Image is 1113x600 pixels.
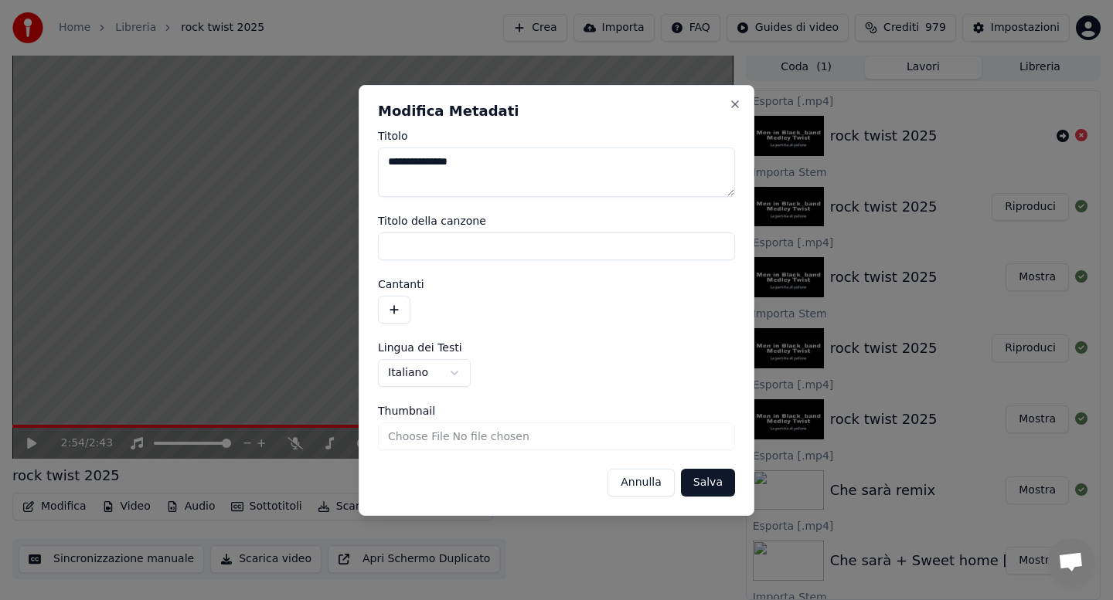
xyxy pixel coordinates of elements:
[378,405,435,416] span: Thumbnail
[378,215,735,226] label: Titolo della canzone
[378,342,462,353] span: Lingua dei Testi
[608,469,675,497] button: Annulla
[378,131,735,141] label: Titolo
[378,279,735,290] label: Cantanti
[681,469,735,497] button: Salva
[378,104,735,118] h2: Modifica Metadati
